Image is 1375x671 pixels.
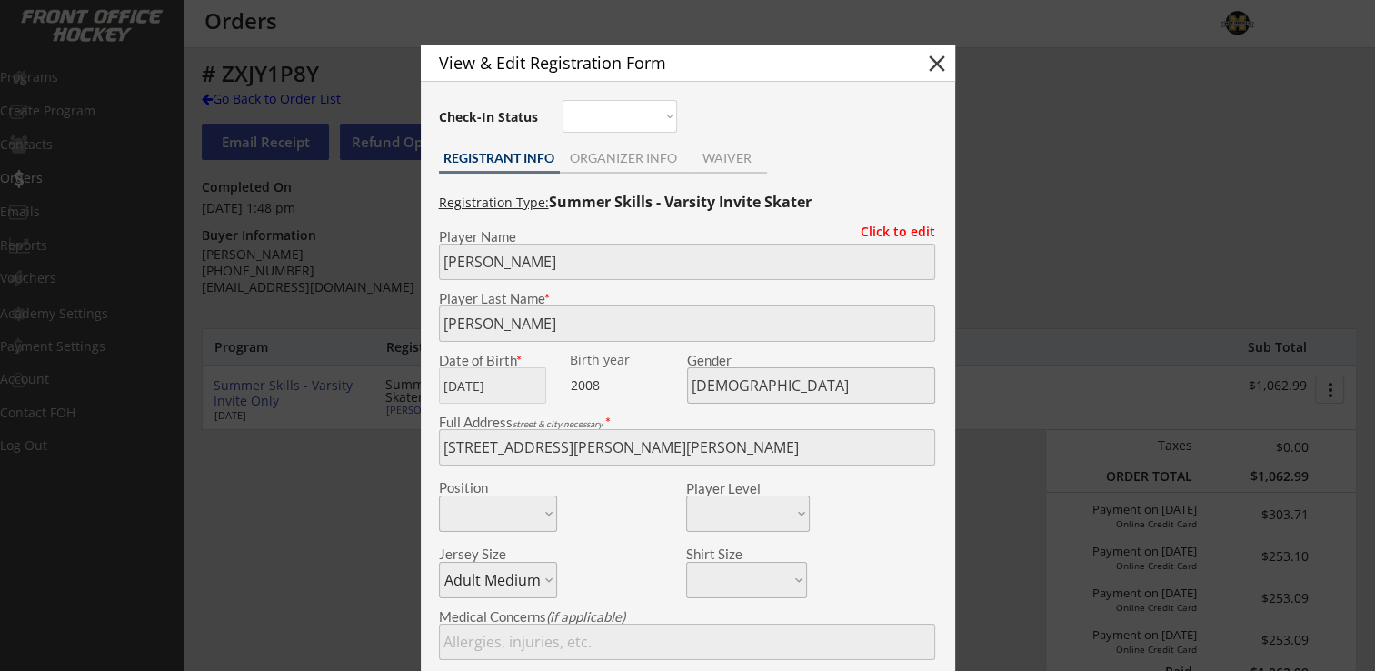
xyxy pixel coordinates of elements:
em: street & city necessary [513,418,603,429]
div: Medical Concerns [439,610,935,624]
div: Player Name [439,230,935,244]
em: (if applicable) [546,608,625,625]
div: Player Level [686,482,810,496]
div: Full Address [439,416,935,429]
div: Position [439,481,533,495]
div: REGISTRANT INFO [439,152,560,165]
div: Birth year [570,354,683,366]
u: Registration Type: [439,194,549,211]
button: close [923,50,951,77]
input: Street, City, Province/State [439,429,935,466]
div: Gender [687,354,935,367]
div: 2008 [571,376,684,395]
div: Click to edit [847,225,935,238]
strong: Summer Skills - Varsity Invite Skater [549,192,812,212]
div: Date of Birth [439,354,557,367]
div: Check-In Status [439,111,542,124]
div: We are transitioning the system to collect and store date of birth instead of just birth year to ... [570,354,683,367]
div: WAIVER [688,152,767,165]
input: Allergies, injuries, etc. [439,624,935,660]
div: View & Edit Registration Form [439,55,892,71]
div: Jersey Size [439,547,533,561]
div: ORGANIZER INFO [560,152,688,165]
div: Shirt Size [686,547,780,561]
div: Player Last Name [439,292,935,305]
